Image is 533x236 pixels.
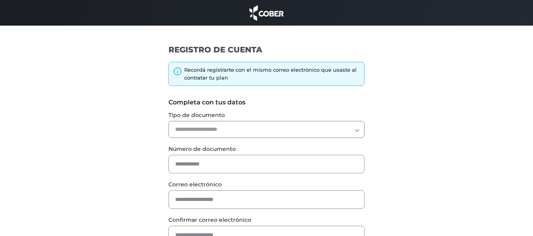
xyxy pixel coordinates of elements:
[184,66,360,82] div: Recordá registrarte con el mismo correo electrónico que usaste al contratar tu plan
[168,145,365,153] label: Número de documento
[168,216,365,224] label: Confirmar correo electrónico
[168,111,365,119] label: Tipo de documento
[247,4,286,22] img: cober_marca.png
[168,45,365,55] h1: REGISTRO DE CUENTA
[168,98,365,107] label: Completa con tus datos
[168,180,365,189] label: Correo electrónico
